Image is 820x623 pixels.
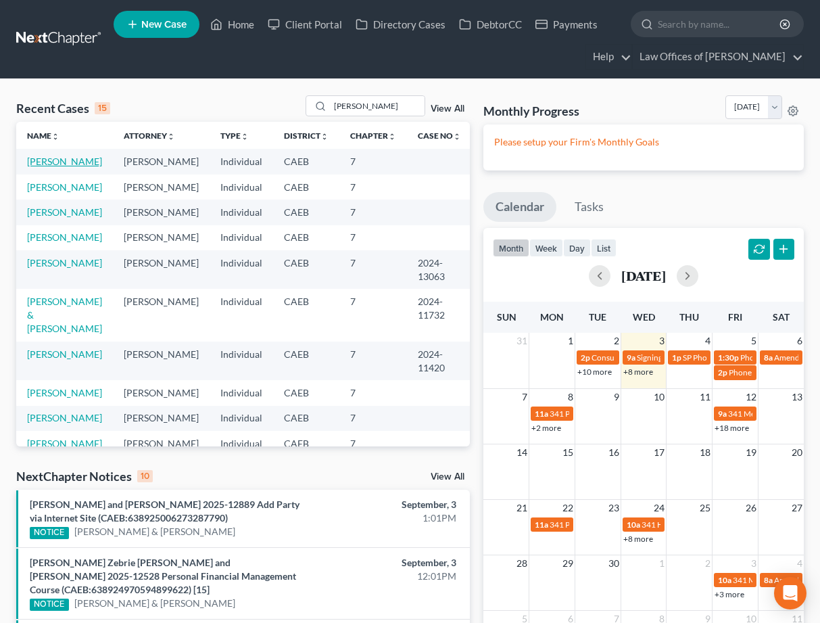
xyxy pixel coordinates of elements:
[744,389,758,405] span: 12
[431,472,464,482] a: View All
[453,133,461,141] i: unfold_more
[339,289,407,341] td: 7
[27,348,102,360] a: [PERSON_NAME]
[431,104,464,114] a: View All
[210,225,273,250] td: Individual
[388,133,396,141] i: unfold_more
[658,333,666,349] span: 3
[521,389,529,405] span: 7
[30,599,69,611] div: NOTICE
[535,520,548,530] span: 11a
[350,131,396,141] a: Chapterunfold_more
[339,175,407,200] td: 7
[27,257,102,269] a: [PERSON_NAME]
[27,131,59,141] a: Nameunfold_more
[210,149,273,174] td: Individual
[718,352,739,363] span: 1:30p
[27,231,102,243] a: [PERSON_NAME]
[210,380,273,405] td: Individual
[27,387,102,398] a: [PERSON_NAME]
[750,555,758,572] span: 3
[273,380,339,405] td: CAEB
[591,239,617,257] button: list
[764,352,773,363] span: 8a
[27,156,102,167] a: [PERSON_NAME]
[529,12,604,37] a: Payments
[627,520,640,530] span: 10a
[407,342,472,380] td: 2024-11420
[273,149,339,174] td: CAEB
[704,555,712,572] span: 2
[790,389,804,405] span: 13
[561,555,575,572] span: 29
[339,149,407,174] td: 7
[621,269,666,283] h2: [DATE]
[581,352,590,363] span: 2p
[74,597,235,610] a: [PERSON_NAME] & [PERSON_NAME]
[790,500,804,516] span: 27
[339,406,407,431] td: 7
[561,444,575,461] span: 15
[577,367,612,377] a: +10 more
[550,520,659,530] span: 341 Prep for [PERSON_NAME]
[623,534,653,544] a: +8 more
[273,175,339,200] td: CAEB
[284,131,329,141] a: Districtunfold_more
[764,575,773,585] span: 8a
[220,131,249,141] a: Typeunfold_more
[563,239,591,257] button: day
[273,225,339,250] td: CAEB
[113,342,210,380] td: [PERSON_NAME]
[27,206,102,218] a: [PERSON_NAME]
[796,555,804,572] span: 4
[273,289,339,341] td: CAEB
[51,133,59,141] i: unfold_more
[113,289,210,341] td: [PERSON_NAME]
[113,380,210,405] td: [PERSON_NAME]
[698,389,712,405] span: 11
[95,102,110,114] div: 15
[339,380,407,405] td: 7
[16,100,110,116] div: Recent Cases
[339,225,407,250] td: 7
[483,103,579,119] h3: Monthly Progress
[744,444,758,461] span: 19
[497,311,516,323] span: Sun
[515,500,529,516] span: 21
[637,352,788,363] span: Signing Appointment for [PERSON_NAME]
[515,333,529,349] span: 31
[273,250,339,289] td: CAEB
[210,431,273,456] td: Individual
[339,431,407,456] td: 7
[718,409,727,419] span: 9a
[418,131,461,141] a: Case Nounfold_more
[535,409,548,419] span: 11a
[612,389,621,405] span: 9
[550,409,659,419] span: 341 Prep for [PERSON_NAME]
[612,333,621,349] span: 2
[566,333,575,349] span: 1
[241,133,249,141] i: unfold_more
[210,289,273,341] td: Individual
[586,45,631,69] a: Help
[273,342,339,380] td: CAEB
[339,200,407,225] td: 7
[658,11,781,37] input: Search by name...
[210,175,273,200] td: Individual
[210,342,273,380] td: Individual
[562,192,616,222] a: Tasks
[320,133,329,141] i: unfold_more
[113,225,210,250] td: [PERSON_NAME]
[589,311,606,323] span: Tue
[113,149,210,174] td: [PERSON_NAME]
[452,12,529,37] a: DebtorCC
[30,527,69,539] div: NOTICE
[141,20,187,30] span: New Case
[30,557,296,595] a: [PERSON_NAME] Zebrie [PERSON_NAME] and [PERSON_NAME] 2025-12528 Personal Financial Management Cou...
[790,444,804,461] span: 20
[607,555,621,572] span: 30
[494,135,793,149] p: Please setup your Firm's Monthly Goals
[698,444,712,461] span: 18
[137,470,153,482] div: 10
[515,444,529,461] span: 14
